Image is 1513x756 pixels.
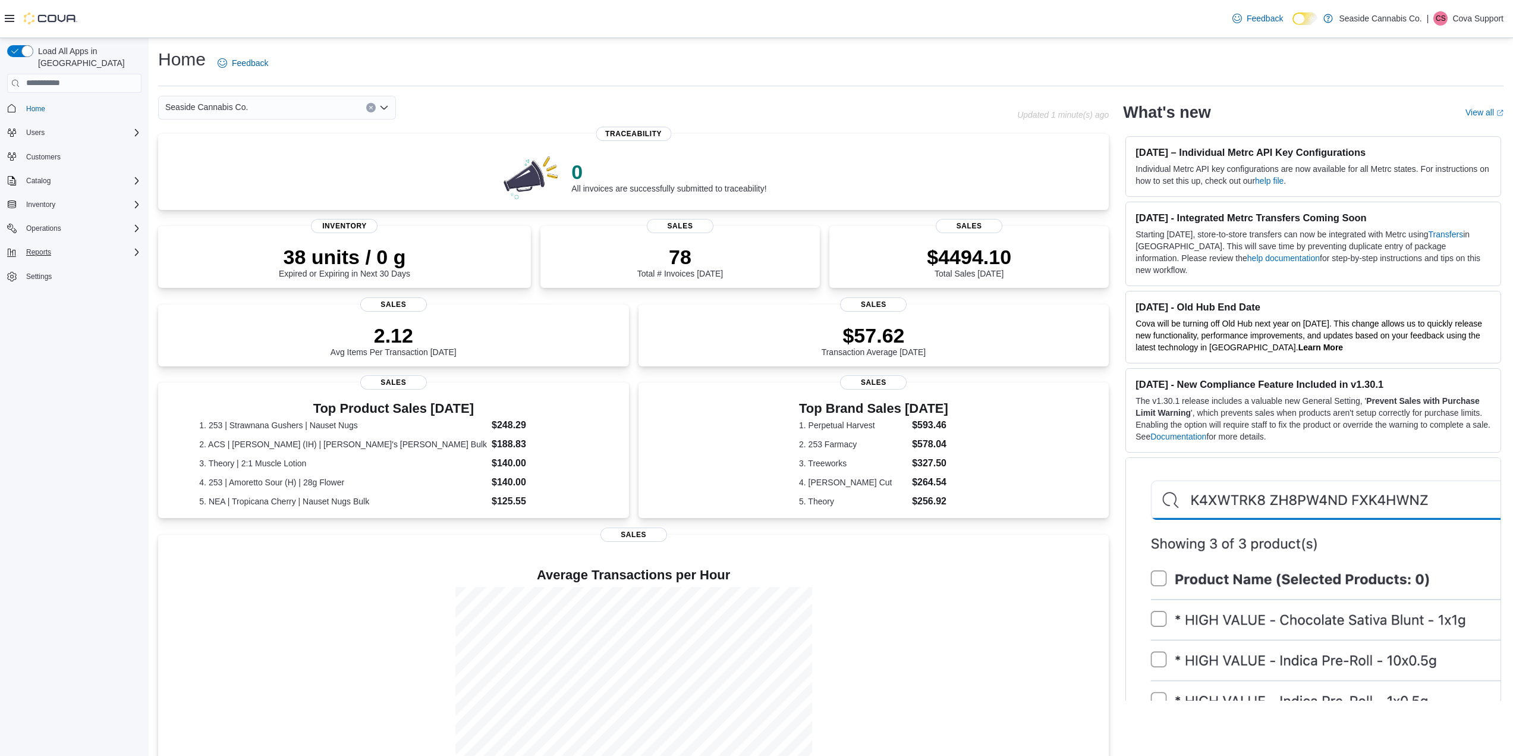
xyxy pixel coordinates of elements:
span: Operations [21,221,141,236]
a: Settings [21,269,56,284]
a: View allExternal link [1465,108,1503,117]
span: Traceability [596,127,671,141]
a: Transfers [1429,230,1464,239]
span: Inventory [26,200,55,209]
a: Home [21,102,50,116]
span: Settings [21,269,141,284]
dd: $264.54 [912,475,948,490]
a: help documentation [1247,253,1320,263]
p: 2.12 [331,324,457,347]
img: 0 [501,153,562,200]
div: Total Sales [DATE] [927,245,1011,278]
button: Users [2,124,146,141]
span: Sales [840,297,907,312]
span: Feedback [232,57,268,69]
dt: 5. NEA | Tropicana Cherry | Nauset Nugs Bulk [199,495,487,507]
span: Reports [21,245,141,259]
span: Users [26,128,45,137]
button: Settings [2,268,146,285]
span: Reports [26,247,51,257]
h3: [DATE] - Old Hub End Date [1135,301,1491,313]
svg: External link [1496,109,1503,117]
span: Feedback [1247,12,1283,24]
a: Feedback [213,51,273,75]
div: Cova Support [1433,11,1448,26]
span: Load All Apps in [GEOGRAPHIC_DATA] [33,45,141,69]
span: Sales [936,219,1002,233]
p: Cova Support [1452,11,1503,26]
a: help file [1255,176,1284,186]
a: Feedback [1228,7,1288,30]
p: 0 [571,160,766,184]
dd: $125.55 [492,494,587,509]
h3: [DATE] - Integrated Metrc Transfers Coming Soon [1135,212,1491,224]
button: Reports [2,244,146,261]
h3: [DATE] – Individual Metrc API Key Configurations [1135,146,1491,158]
div: Transaction Average [DATE] [822,324,926,357]
img: Cova [24,12,77,24]
dt: 3. Treeworks [799,457,907,469]
a: Learn More [1298,343,1343,352]
button: Users [21,126,49,140]
span: Operations [26,224,61,233]
button: Open list of options [379,103,389,112]
a: Customers [21,150,65,164]
strong: Prevent Sales with Purchase Limit Warning [1135,396,1480,418]
span: Settings [26,272,52,281]
div: Total # Invoices [DATE] [637,245,723,278]
span: Sales [360,375,427,390]
dt: 5. Theory [799,495,907,507]
span: Inventory [21,197,141,212]
dd: $327.50 [912,456,948,470]
span: Customers [21,149,141,164]
span: Customers [26,152,61,162]
p: 38 units / 0 g [279,245,410,269]
button: Home [2,100,146,117]
dt: 3. Theory | 2:1 Muscle Lotion [199,457,487,469]
h3: Top Brand Sales [DATE] [799,401,948,416]
button: Catalog [21,174,55,188]
h4: Average Transactions per Hour [168,568,1099,582]
nav: Complex example [7,95,141,316]
button: Inventory [2,196,146,213]
button: Clear input [366,103,376,112]
button: Catalog [2,172,146,189]
dt: 2. 253 Farmacy [799,438,907,450]
dd: $188.83 [492,437,587,451]
h2: What's new [1123,103,1210,122]
dt: 2. ACS | [PERSON_NAME] (IH) | [PERSON_NAME]'s [PERSON_NAME] Bulk [199,438,487,450]
span: Sales [647,219,713,233]
dd: $593.46 [912,418,948,432]
p: Starting [DATE], store-to-store transfers can now be integrated with Metrc using in [GEOGRAPHIC_D... [1135,228,1491,276]
span: Seaside Cannabis Co. [165,100,248,114]
dd: $140.00 [492,456,587,470]
p: $57.62 [822,324,926,347]
span: Inventory [311,219,378,233]
dt: 4. 253 | Amoretto Sour (H) | 28g Flower [199,476,487,488]
p: $4494.10 [927,245,1011,269]
p: The v1.30.1 release includes a valuable new General Setting, ' ', which prevents sales when produ... [1135,395,1491,443]
p: Updated 1 minute(s) ago [1017,110,1109,120]
dd: $578.04 [912,437,948,451]
dd: $140.00 [492,475,587,490]
p: | [1427,11,1429,26]
p: 78 [637,245,723,269]
div: Expired or Expiring in Next 30 Days [279,245,410,278]
span: Cova will be turning off Old Hub next year on [DATE]. This change allows us to quickly release ne... [1135,319,1482,352]
dt: 1. 253 | Strawnana Gushers | Nauset Nugs [199,419,487,431]
dt: 4. [PERSON_NAME] Cut [799,476,907,488]
span: Sales [600,528,667,542]
h1: Home [158,48,206,71]
span: Catalog [21,174,141,188]
div: All invoices are successfully submitted to traceability! [571,160,766,193]
p: Seaside Cannabis Co. [1339,11,1421,26]
button: Reports [21,245,56,259]
h3: Top Product Sales [DATE] [199,401,587,416]
span: Home [21,101,141,116]
button: Customers [2,148,146,165]
span: Home [26,104,45,114]
dd: $248.29 [492,418,587,432]
h3: [DATE] - New Compliance Feature Included in v1.30.1 [1135,378,1491,390]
